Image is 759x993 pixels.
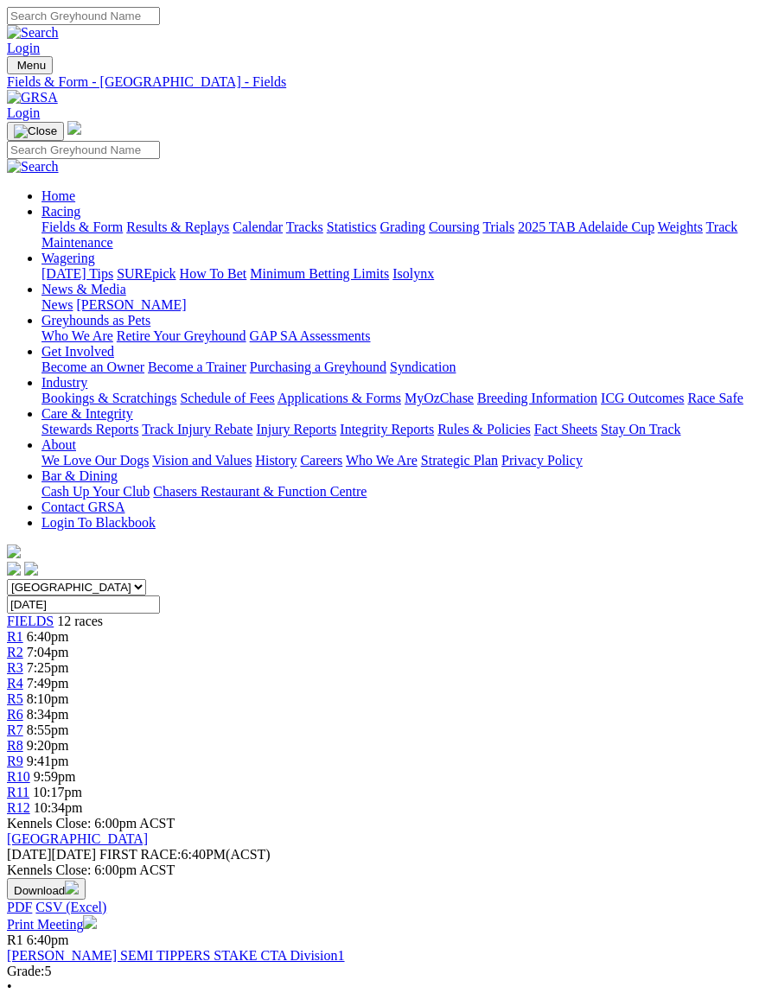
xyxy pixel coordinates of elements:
[34,769,76,784] span: 9:59pm
[27,738,69,753] span: 9:20pm
[126,220,229,234] a: Results & Replays
[41,282,126,296] a: News & Media
[7,676,23,691] span: R4
[153,484,367,499] a: Chasers Restaurant & Function Centre
[437,422,531,436] a: Rules & Policies
[7,933,23,947] span: R1
[41,204,80,219] a: Racing
[99,847,271,862] span: 6:40PM(ACST)
[41,422,138,436] a: Stewards Reports
[24,562,38,576] img: twitter.svg
[7,785,29,799] a: R11
[65,881,79,894] img: download.svg
[41,328,752,344] div: Greyhounds as Pets
[41,251,95,265] a: Wagering
[501,453,583,468] a: Privacy Policy
[7,948,345,963] a: [PERSON_NAME] SEMI TIPPERS STAKE CTA Division1
[41,422,752,437] div: Care & Integrity
[99,847,181,862] span: FIRST RACE:
[7,159,59,175] img: Search
[658,220,703,234] a: Weights
[7,816,175,831] span: Kennels Close: 6:00pm ACST
[7,722,23,737] a: R7
[7,769,30,784] a: R10
[340,422,434,436] a: Integrity Reports
[7,800,30,815] a: R12
[429,220,480,234] a: Coursing
[7,847,96,862] span: [DATE]
[7,7,160,25] input: Search
[41,391,752,406] div: Industry
[390,360,456,374] a: Syndication
[27,676,69,691] span: 7:49pm
[41,220,123,234] a: Fields & Form
[7,645,23,659] span: R2
[41,391,176,405] a: Bookings & Scratchings
[142,422,252,436] a: Track Injury Rebate
[41,375,87,390] a: Industry
[250,266,389,281] a: Minimum Betting Limits
[7,900,32,914] a: PDF
[41,468,118,483] a: Bar & Dining
[277,391,401,405] a: Applications & Forms
[7,738,23,753] span: R8
[7,562,21,576] img: facebook.svg
[7,122,64,141] button: Toggle navigation
[41,266,113,281] a: [DATE] Tips
[180,391,274,405] a: Schedule of Fees
[7,41,40,55] a: Login
[7,629,23,644] a: R1
[7,74,752,90] a: Fields & Form - [GEOGRAPHIC_DATA] - Fields
[41,360,144,374] a: Become an Owner
[534,422,597,436] a: Fact Sheets
[7,595,160,614] input: Select date
[35,900,106,914] a: CSV (Excel)
[601,391,684,405] a: ICG Outcomes
[41,297,752,313] div: News & Media
[41,328,113,343] a: Who We Are
[41,360,752,375] div: Get Involved
[27,660,69,675] span: 7:25pm
[518,220,654,234] a: 2025 TAB Adelaide Cup
[7,105,40,120] a: Login
[7,964,45,978] span: Grade:
[41,500,124,514] a: Contact GRSA
[477,391,597,405] a: Breeding Information
[117,266,175,281] a: SUREpick
[286,220,323,234] a: Tracks
[250,360,386,374] a: Purchasing a Greyhound
[7,614,54,628] span: FIELDS
[27,691,69,706] span: 8:10pm
[7,660,23,675] span: R3
[41,188,75,203] a: Home
[7,691,23,706] span: R5
[41,484,752,500] div: Bar & Dining
[41,266,752,282] div: Wagering
[7,90,58,105] img: GRSA
[41,406,133,421] a: Care & Integrity
[152,453,252,468] a: Vision and Values
[41,297,73,312] a: News
[83,915,97,929] img: printer.svg
[27,933,69,947] span: 6:40pm
[41,220,737,250] a: Track Maintenance
[27,722,69,737] span: 8:55pm
[7,878,86,900] button: Download
[7,25,59,41] img: Search
[41,453,149,468] a: We Love Our Dogs
[41,344,114,359] a: Get Involved
[7,544,21,558] img: logo-grsa-white.png
[7,141,160,159] input: Search
[57,614,103,628] span: 12 races
[41,453,752,468] div: About
[405,391,474,405] a: MyOzChase
[7,863,752,878] div: Kennels Close: 6:00pm ACST
[180,266,247,281] a: How To Bet
[7,56,53,74] button: Toggle navigation
[41,437,76,452] a: About
[27,707,69,722] span: 8:34pm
